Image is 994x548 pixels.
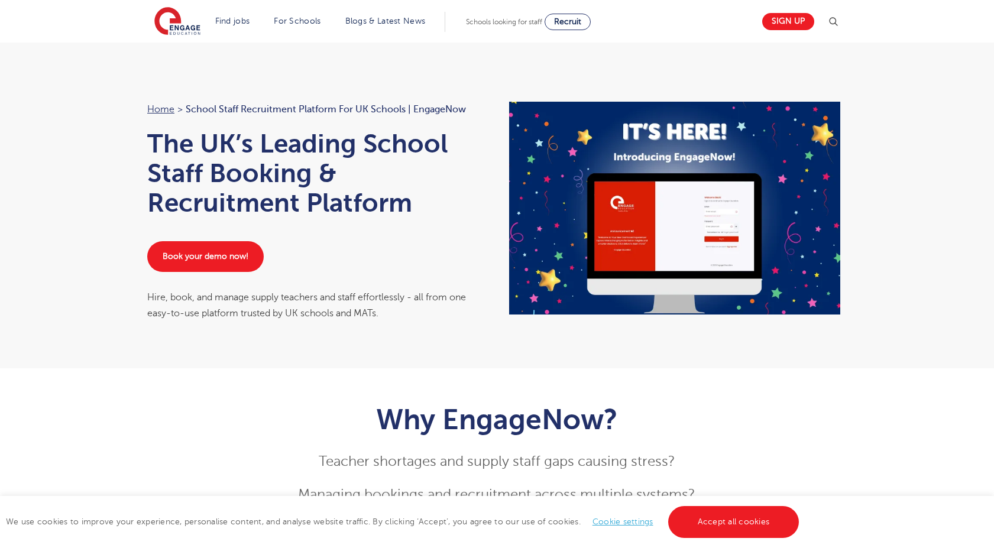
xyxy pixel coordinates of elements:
[668,506,799,538] a: Accept all cookies
[345,17,426,25] a: Blogs & Latest News
[545,14,591,30] a: Recruit
[762,13,814,30] a: Sign up
[147,241,264,272] a: Book your demo now!
[147,104,174,115] a: Home
[215,17,250,25] a: Find jobs
[147,290,485,321] div: Hire, book, and manage supply teachers and staff effortlessly - all from one easy-to-use platform...
[298,487,695,502] span: Managing bookings and recruitment across multiple systems?
[592,517,653,526] a: Cookie settings
[274,17,320,25] a: For Schools
[186,102,466,117] span: School Staff Recruitment Platform for UK Schools | EngageNow
[319,453,675,469] span: Teacher shortages and supply staff gaps causing stress?
[154,7,200,37] img: Engage Education
[147,102,485,117] nav: breadcrumb
[554,17,581,26] span: Recruit
[466,18,542,26] span: Schools looking for staff
[6,517,802,526] span: We use cookies to improve your experience, personalise content, and analyse website traffic. By c...
[376,404,617,436] b: Why EngageNow?
[147,129,485,218] h1: The UK’s Leading School Staff Booking & Recruitment Platform
[177,104,183,115] span: >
